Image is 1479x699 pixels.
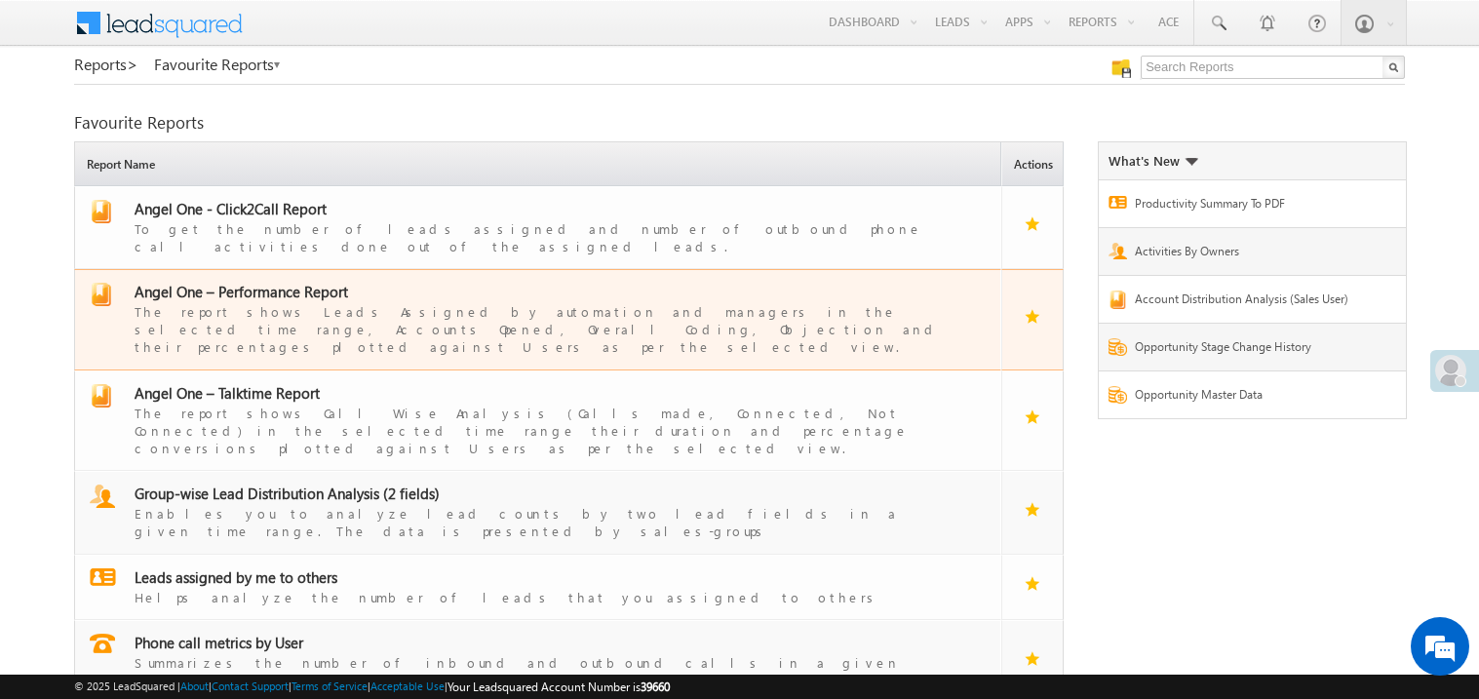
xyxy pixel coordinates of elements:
img: Report [1109,386,1127,404]
a: report Angel One – Talktime ReportThe report shows Call Wise Analysis (Calls made, Connected, Not... [85,384,992,457]
a: Contact Support [212,680,289,692]
img: Report [1109,338,1127,356]
a: report Phone call metrics by UserSummarizes the number of inbound and outbound calls in a given t... [85,634,992,689]
a: Terms of Service [292,680,368,692]
div: To get the number of leads assigned and number of outbound phone call activities done out of the ... [135,218,965,255]
a: Account Distribution Analysis (Sales User) [1135,291,1363,313]
a: About [180,680,209,692]
div: Favourite Reports [74,114,1405,132]
img: report [90,568,116,586]
a: Opportunity Master Data [1135,386,1363,408]
span: Actions [1007,145,1063,185]
span: Your Leadsquared Account Number is [448,680,670,694]
div: The report shows Leads Assigned by automation and managers in the selected time range, Accounts O... [135,301,965,356]
span: Angel One – Performance Report [135,282,348,301]
span: Phone call metrics by User [135,633,303,652]
img: report [90,485,115,508]
input: Search Reports [1141,56,1405,79]
div: The report shows Call Wise Analysis (Calls made, Connected, Not Connected) in the selected time r... [135,403,965,457]
a: report Angel One – Performance ReportThe report shows Leads Assigned by automation and managers i... [85,283,992,356]
img: Report [1109,243,1127,259]
a: report Group-wise Lead Distribution Analysis (2 fields)Enables you to analyze lead counts by two ... [85,485,992,540]
a: Activities By Owners [1135,243,1363,265]
a: Productivity Summary To PDF [1135,195,1363,217]
img: report [90,634,115,653]
img: report [90,200,113,223]
img: Report [1109,196,1127,209]
div: Summarizes the number of inbound and outbound calls in a given timeperiod by users [135,652,965,689]
span: > [127,53,138,75]
img: report [90,283,113,306]
a: report Leads assigned by me to othersHelps analyze the number of leads that you assigned to others [85,568,992,606]
span: Leads assigned by me to others [135,567,337,587]
div: What's New [1109,152,1198,170]
a: Reports> [74,56,138,73]
img: Manage all your saved reports! [1111,58,1131,78]
img: report [90,384,113,408]
span: Angel One – Talktime Report [135,383,320,403]
span: © 2025 LeadSquared | | | | | [74,678,670,696]
a: Favourite Reports [154,56,282,73]
span: 39660 [641,680,670,694]
div: Enables you to analyze lead counts by two lead fields in a given time range. The data is presente... [135,503,965,540]
span: Report Name [80,145,1000,185]
span: Angel One - Click2Call Report [135,199,327,218]
a: report Angel One - Click2Call ReportTo get the number of leads assigned and number of outbound ph... [85,200,992,255]
span: Group-wise Lead Distribution Analysis (2 fields) [135,484,440,503]
img: What's new [1185,158,1198,166]
img: Report [1109,291,1127,309]
a: Opportunity Stage Change History [1135,338,1363,361]
a: Acceptable Use [370,680,445,692]
div: Helps analyze the number of leads that you assigned to others [135,587,965,606]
